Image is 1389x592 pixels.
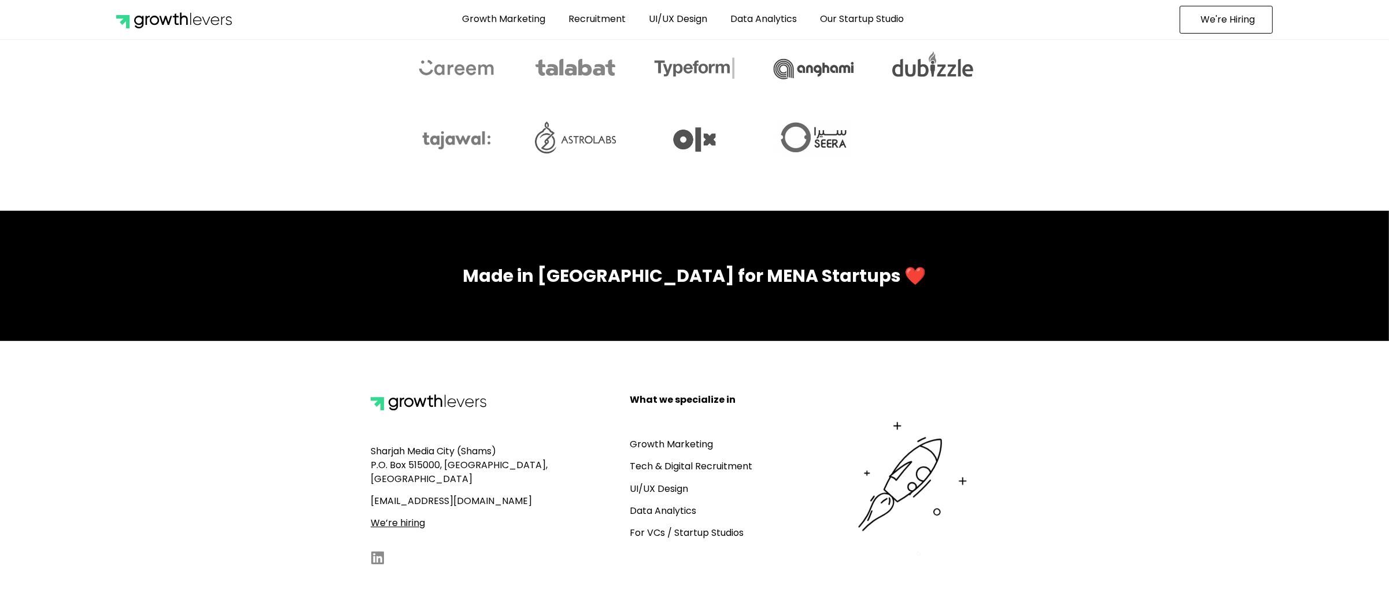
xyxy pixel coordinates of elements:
a: Our Startup Studio [811,6,913,32]
a: For VCs / Startup Studios [630,526,744,539]
span: We're Hiring [1200,15,1255,24]
span: [EMAIL_ADDRESS][DOMAIN_NAME] [371,494,532,508]
a: Data Analytics [630,504,696,517]
a: Growth Marketing [630,437,713,451]
a: Recruitment [560,6,634,32]
a: Growth Marketing [453,6,554,32]
a: We’re hiring [371,516,425,530]
b: What we specialize in [630,393,736,406]
a: We're Hiring [1180,6,1273,34]
a: UI/UX Design [640,6,716,32]
span: Sharjah Media City (Shams) P.O. Box 515000, [GEOGRAPHIC_DATA], [GEOGRAPHIC_DATA] [371,444,548,486]
div: Made in [GEOGRAPHIC_DATA] for MENA Startups ❤️ [371,263,1018,289]
a: Data Analytics [722,6,806,32]
a: Tech & Digital Recruitment [630,459,752,473]
a: UI/UX Design [630,482,688,495]
nav: Menu [290,6,1076,32]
